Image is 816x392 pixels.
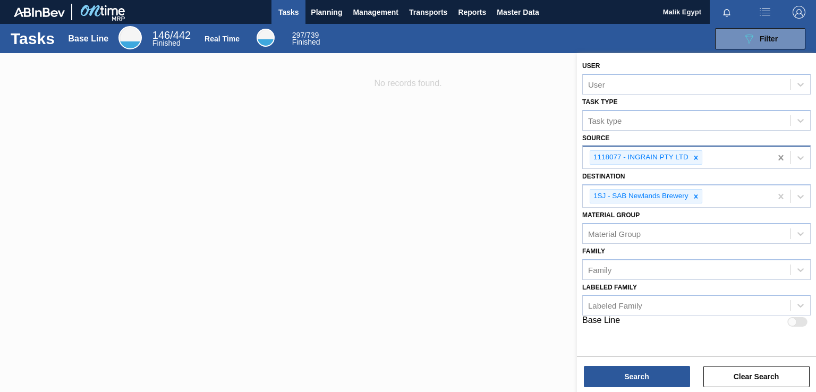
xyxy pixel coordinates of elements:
[277,6,300,19] span: Tasks
[590,151,690,164] div: 1118077 - INGRAIN PTY LTD
[588,116,622,125] div: Task type
[292,31,304,39] span: 297
[582,134,609,142] label: Source
[582,316,620,328] label: Base Line
[409,6,447,19] span: Transports
[588,265,611,274] div: Family
[152,39,181,47] span: Finished
[152,29,170,41] span: 146
[257,29,275,47] div: Real Time
[588,229,641,238] div: Material Group
[152,29,191,41] span: / 442
[69,34,109,44] div: Base Line
[793,6,805,19] img: Logout
[582,284,637,291] label: Labeled Family
[311,6,342,19] span: Planning
[582,62,600,70] label: User
[582,98,617,106] label: Task type
[759,6,771,19] img: userActions
[715,28,805,49] button: Filter
[118,26,142,49] div: Base Line
[588,301,642,310] div: Labeled Family
[14,7,65,17] img: TNhmsLtSVTkK8tSr43FrP2fwEKptu5GPRR3wAAAABJRU5ErkJggg==
[710,5,744,20] button: Notifications
[760,35,778,43] span: Filter
[497,6,539,19] span: Master Data
[205,35,240,43] div: Real Time
[582,248,605,255] label: Family
[11,32,55,45] h1: Tasks
[292,31,319,39] span: / 739
[582,173,625,180] label: Destination
[353,6,398,19] span: Management
[582,211,640,219] label: Material Group
[458,6,486,19] span: Reports
[292,32,320,46] div: Real Time
[590,190,690,203] div: 1SJ - SAB Newlands Brewery
[152,31,191,47] div: Base Line
[588,80,605,89] div: User
[292,38,320,46] span: Finished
